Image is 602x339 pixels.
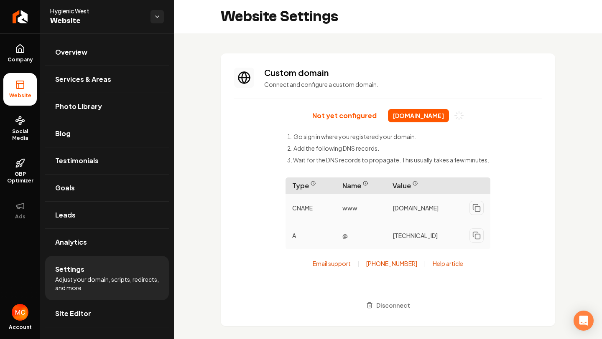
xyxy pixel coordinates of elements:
[45,175,169,201] a: Goals
[13,10,28,23] img: Rebolt Logo
[45,93,169,120] a: Photo Library
[55,264,84,274] span: Settings
[336,200,386,215] p: www
[388,109,449,122] span: [DOMAIN_NAME]
[3,152,37,191] a: GBP Optimizer
[55,183,75,193] span: Goals
[287,144,489,152] li: Add the following DNS records.
[45,120,169,147] a: Blog
[376,301,410,310] span: Disconnect
[433,259,463,268] a: Help article
[386,177,490,194] span: Value
[55,101,102,111] span: Photo Library
[312,111,377,120] p: Not yet configured
[336,228,386,243] p: @
[313,259,463,268] div: | |
[3,171,37,184] span: GBP Optimizer
[55,275,159,292] span: Adjust your domain, scripts, redirects, and more.
[6,92,35,99] span: Website
[286,177,336,194] span: Type
[3,37,37,70] a: Company
[55,210,76,220] span: Leads
[221,8,338,25] h2: Website Settings
[55,129,71,139] span: Blog
[55,47,87,57] span: Overview
[3,194,37,227] button: Ads
[336,177,386,194] span: Name
[55,74,111,84] span: Services & Areas
[361,298,415,313] button: Disconnect
[393,231,438,240] span: [TECHNICAL_ID]
[393,204,439,212] span: [DOMAIN_NAME]
[4,56,36,63] span: Company
[45,202,169,228] a: Leads
[3,128,37,142] span: Social Media
[45,39,169,66] a: Overview
[574,311,594,331] div: Open Intercom Messenger
[12,304,28,321] img: Melisa Castillo Marquez
[264,67,542,78] h3: Custom domain
[12,304,28,321] button: Open user button
[286,200,336,215] p: CNAME
[9,324,32,331] span: Account
[287,156,489,164] li: Wait for the DNS records to propagate. This usually takes a few minutes.
[55,309,91,319] span: Site Editor
[12,213,29,220] span: Ads
[55,237,87,247] span: Analytics
[45,229,169,256] a: Analytics
[366,259,417,268] a: [PHONE_NUMBER]
[264,80,542,89] p: Connect and configure a custom domain.
[55,156,99,166] span: Testimonials
[50,15,144,27] span: Website
[3,109,37,148] a: Social Media
[287,132,489,141] li: Go sign in where you registered your domain.
[286,228,336,243] p: A
[45,300,169,327] a: Site Editor
[45,147,169,174] a: Testimonials
[45,66,169,93] a: Services & Areas
[313,259,351,268] a: Email support
[50,7,144,15] span: Hygienic West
